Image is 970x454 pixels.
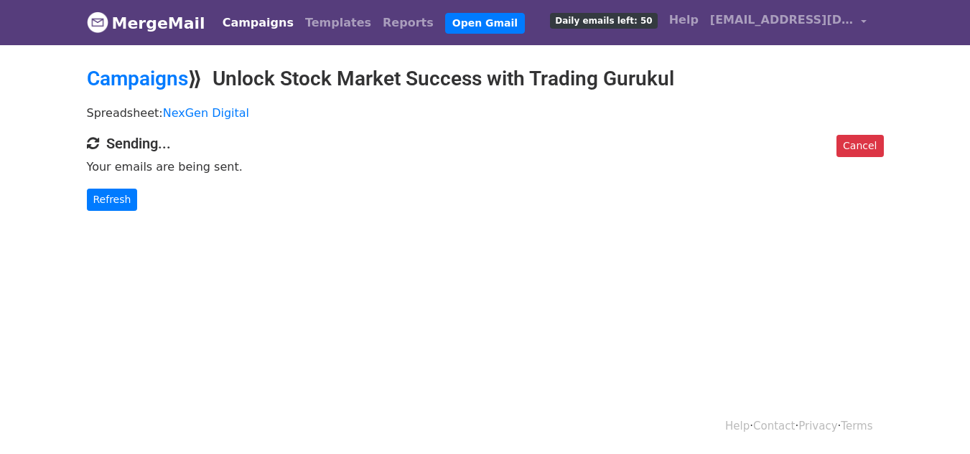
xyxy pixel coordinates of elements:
[377,9,439,37] a: Reports
[663,6,704,34] a: Help
[710,11,854,29] span: [EMAIL_ADDRESS][DOMAIN_NAME]
[87,135,884,152] h4: Sending...
[544,6,663,34] a: Daily emails left: 50
[163,106,249,120] a: NexGen Digital
[704,6,872,39] a: [EMAIL_ADDRESS][DOMAIN_NAME]
[550,13,657,29] span: Daily emails left: 50
[217,9,299,37] a: Campaigns
[87,11,108,33] img: MergeMail logo
[87,67,884,91] h2: ⟫ Unlock Stock Market Success with Trading Gurukul
[445,13,525,34] a: Open Gmail
[798,420,837,432] a: Privacy
[299,9,377,37] a: Templates
[725,420,750,432] a: Help
[87,189,138,211] a: Refresh
[836,135,883,157] a: Cancel
[87,67,188,90] a: Campaigns
[753,420,795,432] a: Contact
[87,159,884,174] p: Your emails are being sent.
[841,420,872,432] a: Terms
[87,105,884,120] p: Spreadsheet:
[87,8,205,38] a: MergeMail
